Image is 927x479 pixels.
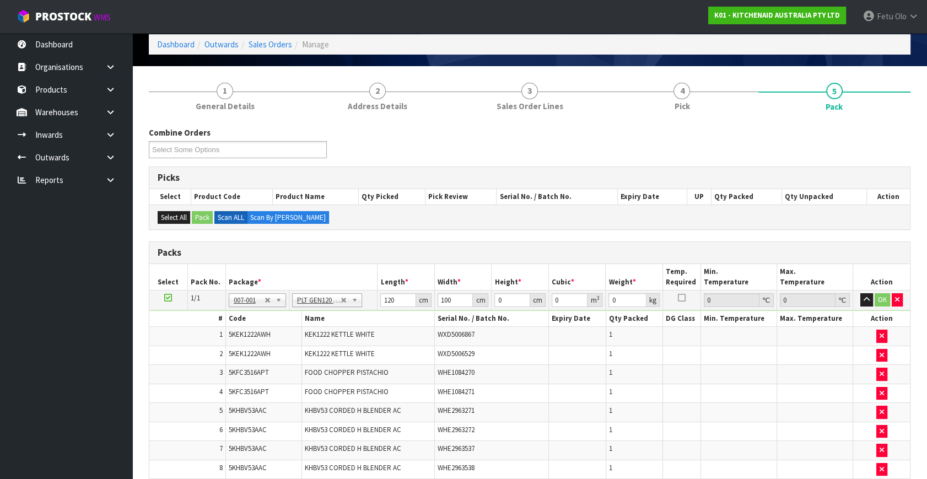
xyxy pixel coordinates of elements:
[714,10,840,20] strong: K01 - KITCHENAID AUSTRALIA PTY LTD
[249,39,292,50] a: Sales Orders
[149,189,191,204] th: Select
[196,100,255,112] span: General Details
[305,406,401,415] span: KHBV53 CORDED H BLENDER AC
[229,349,271,358] span: 5KEK1222AWH
[149,127,211,138] label: Combine Orders
[588,293,602,307] div: m
[219,425,223,434] span: 6
[708,7,846,24] a: K01 - KITCHENAID AUSTRALIA PTY LTD
[875,293,890,306] button: OK
[219,387,223,396] span: 4
[646,293,660,307] div: kg
[435,311,549,327] th: Serial No. / Batch No.
[836,293,850,307] div: ℃
[305,368,389,377] span: FOOD CHOPPER PISTACHIO
[302,39,329,50] span: Manage
[219,330,223,339] span: 1
[674,100,689,112] span: Pick
[149,264,187,290] th: Select
[35,9,91,24] span: ProStock
[229,368,269,377] span: 5KFC3516APT
[438,444,475,453] span: WHE2963537
[219,444,223,453] span: 7
[305,425,401,434] span: KHBV53 CORDED H BLENDER AC
[187,264,225,290] th: Pack No.
[895,11,907,21] span: Olo
[438,425,475,434] span: WHE2963272
[219,368,223,377] span: 3
[866,189,910,204] th: Action
[229,406,267,415] span: 5KHBV53AAC
[609,463,612,472] span: 1
[217,83,233,99] span: 1
[609,406,612,415] span: 1
[618,189,687,204] th: Expiry Date
[497,189,618,204] th: Serial No. / Batch No.
[782,189,866,204] th: Qty Unpacked
[297,294,341,307] span: PLT GEN120 (1200 X 1000)
[305,349,375,358] span: KEK1222 KETTLE WHITE
[94,12,111,23] small: WMS
[348,100,407,112] span: Address Details
[305,330,375,339] span: KEK1222 KETTLE WHITE
[305,387,389,396] span: FOOD CHOPPER PISTACHIO
[305,463,401,472] span: KHBV53 CORDED H BLENDER AC
[853,311,910,327] th: Action
[609,349,612,358] span: 1
[219,349,223,358] span: 2
[434,264,492,290] th: Width
[158,247,902,258] h3: Packs
[305,444,401,453] span: KHBV53 CORDED H BLENDER AC
[219,406,223,415] span: 5
[473,293,488,307] div: cm
[609,368,612,377] span: 1
[438,368,475,377] span: WHE1084270
[711,189,782,204] th: Qty Packed
[662,264,700,290] th: Temp. Required
[701,311,777,327] th: Min. Temperature
[272,189,358,204] th: Product Name
[438,387,475,396] span: WHE1084271
[229,425,267,434] span: 5KHBV53AAC
[378,264,435,290] th: Length
[853,264,910,290] th: Action
[609,444,612,453] span: 1
[609,387,612,396] span: 1
[438,463,475,472] span: WHE2963538
[826,83,843,99] span: 5
[521,83,538,99] span: 3
[229,330,271,339] span: 5KEK1222AWH
[438,330,475,339] span: WXD5006867
[229,444,267,453] span: 5KHBV53AAC
[149,311,225,327] th: #
[214,211,247,224] label: Scan ALL
[229,463,267,472] span: 5KHBV53AAC
[877,11,893,21] span: Fetu
[497,100,563,112] span: Sales Order Lines
[606,264,663,290] th: Weight
[225,264,378,290] th: Package
[609,425,612,434] span: 1
[826,101,843,112] span: Pack
[247,211,329,224] label: Scan By [PERSON_NAME]
[596,294,599,302] sup: 3
[438,406,475,415] span: WHE2963271
[17,9,30,23] img: cube-alt.png
[700,264,777,290] th: Min. Temperature
[191,293,200,303] span: 1/1
[234,294,265,307] span: 007-001
[673,83,690,99] span: 4
[548,264,606,290] th: Cubic
[416,293,432,307] div: cm
[157,39,195,50] a: Dashboard
[192,211,213,224] button: Pack
[663,311,701,327] th: DG Class
[438,349,475,358] span: WXD5006529
[191,189,273,204] th: Product Code
[358,189,425,204] th: Qty Picked
[204,39,239,50] a: Outwards
[301,311,435,327] th: Name
[158,211,190,224] button: Select All
[759,293,774,307] div: ℃
[229,387,269,396] span: 5KFC3516APT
